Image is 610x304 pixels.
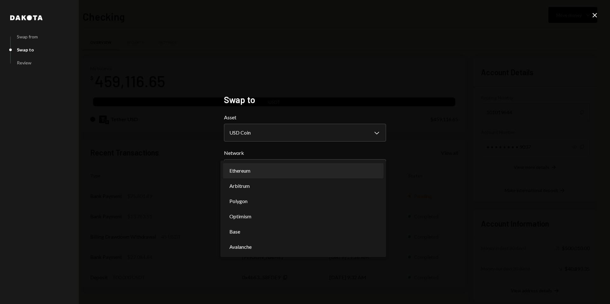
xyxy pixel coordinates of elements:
[224,159,386,177] button: Network
[224,149,386,157] label: Network
[224,124,386,142] button: Asset
[229,228,240,235] span: Base
[224,94,386,106] h2: Swap to
[17,47,34,52] div: Swap to
[17,34,38,39] div: Swap from
[229,197,247,205] span: Polygon
[17,60,31,65] div: Review
[224,114,386,121] label: Asset
[229,167,250,175] span: Ethereum
[229,213,251,220] span: Optimism
[229,182,250,190] span: Arbitrum
[229,243,252,251] span: Avalanche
